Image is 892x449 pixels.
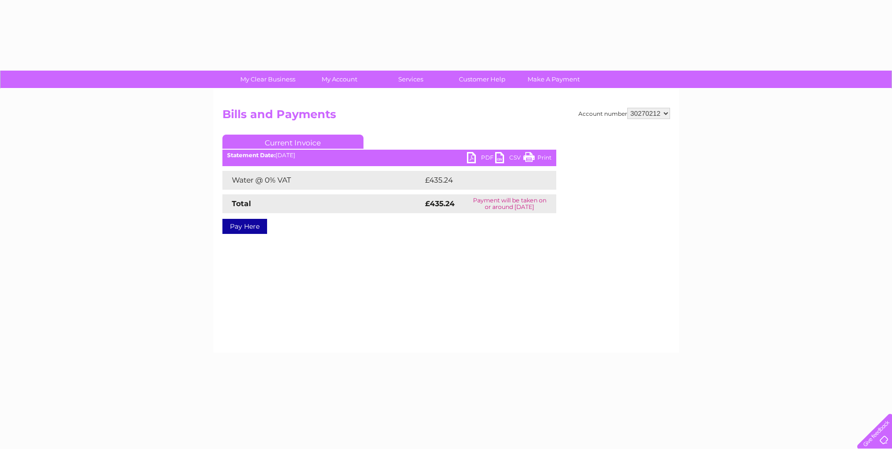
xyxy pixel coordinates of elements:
[222,108,670,126] h2: Bills and Payments
[222,135,363,149] a: Current Invoice
[495,152,523,166] a: CSV
[425,199,455,208] strong: £435.24
[578,108,670,119] div: Account number
[227,152,276,159] b: Statement Date:
[222,152,556,159] div: [DATE]
[467,152,495,166] a: PDF
[463,194,556,213] td: Payment will be taken on or around [DATE]
[229,71,307,88] a: My Clear Business
[423,171,539,190] td: £435.24
[515,71,592,88] a: Make A Payment
[443,71,521,88] a: Customer Help
[232,199,251,208] strong: Total
[372,71,450,88] a: Services
[222,171,423,190] td: Water @ 0% VAT
[523,152,552,166] a: Print
[222,219,267,234] a: Pay Here
[300,71,378,88] a: My Account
